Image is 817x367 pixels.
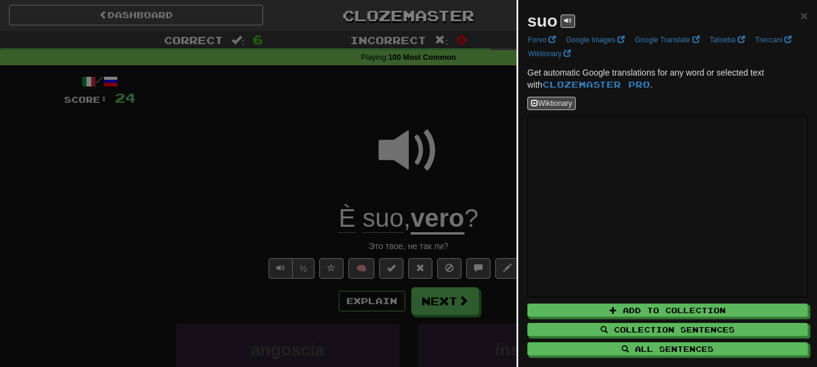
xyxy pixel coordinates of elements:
button: All Sentences [527,342,808,356]
strong: suo [527,11,558,30]
a: Wiktionary [524,47,575,60]
a: Tatoeba [706,33,749,47]
button: Close [801,9,808,22]
a: Treccani [752,33,796,47]
a: Google Translate [631,33,703,47]
span: × [801,8,808,22]
a: Clozemaster Pro [542,79,650,89]
a: Forvo [524,33,559,47]
button: Collection Sentences [527,323,808,336]
p: Get automatic Google translations for any word or selected text with . [527,67,808,91]
button: Add to Collection [527,304,808,317]
a: Google Images [562,33,628,47]
button: Wiktionary [527,97,576,110]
